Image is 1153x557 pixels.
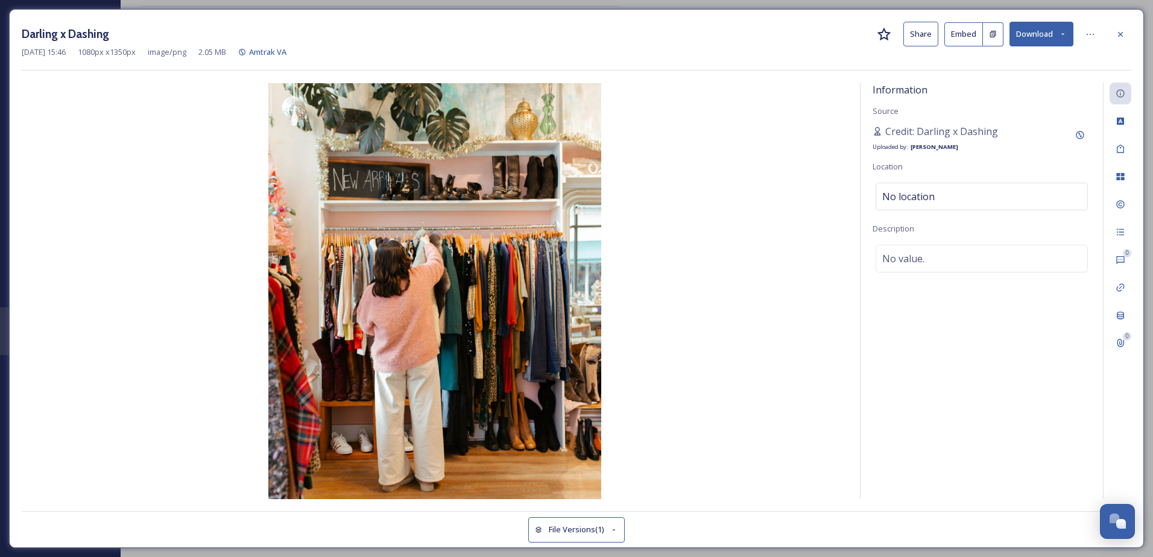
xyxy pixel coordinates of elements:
span: Uploaded by: [873,143,908,151]
span: [DATE] 15:46 [22,46,66,58]
button: Embed [944,22,983,46]
span: image/png [148,46,186,58]
button: Share [903,22,938,46]
button: Open Chat [1100,504,1135,539]
img: 95e042fb-5fb7-4a80-947c-8bf970f21d7f.jpg [22,83,848,499]
span: 2.05 MB [198,46,226,58]
span: No location [882,189,935,204]
span: Source [873,105,899,116]
div: 0 [1123,249,1131,257]
span: 1080 px x 1350 px [78,46,136,58]
strong: [PERSON_NAME] [911,143,958,151]
span: Information [873,83,927,96]
div: 0 [1123,332,1131,341]
button: File Versions(1) [528,517,625,542]
span: Description [873,223,914,234]
span: Credit: Darling x Dashing [885,124,998,139]
span: No value. [882,251,924,266]
span: Amtrak VA [249,46,286,57]
h3: Darling x Dashing [22,25,109,43]
button: Download [1009,22,1073,46]
span: Location [873,161,903,172]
